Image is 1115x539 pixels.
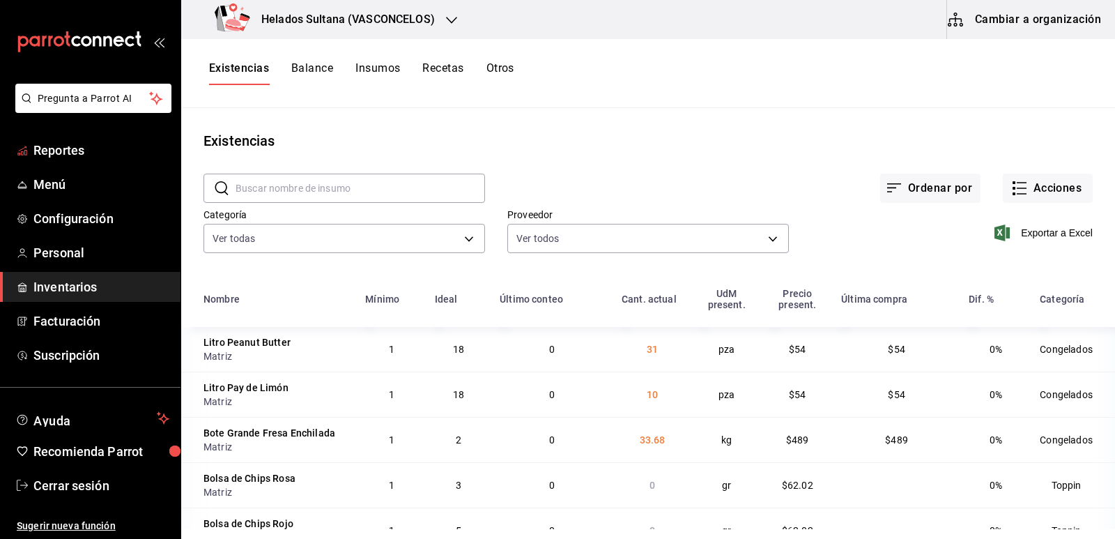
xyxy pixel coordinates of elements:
[622,294,677,305] div: Cant. actual
[203,349,348,363] div: Matriz
[38,91,150,106] span: Pregunta a Parrot AI
[203,426,335,440] div: Bote Grande Fresa Enchilada
[17,519,169,533] span: Sugerir nueva función
[640,434,666,446] span: 33.68
[990,434,1002,446] span: 0%
[203,210,485,220] label: Categoría
[456,525,461,536] span: 5
[1031,462,1115,508] td: Toppin
[456,480,461,491] span: 3
[969,294,994,305] div: Dif. %
[771,288,825,310] div: Precio present.
[456,434,461,446] span: 2
[691,462,762,508] td: gr
[291,61,333,85] button: Balance
[782,525,813,536] span: $62.02
[880,174,981,203] button: Ordenar por
[649,525,655,536] span: 0
[990,344,1002,355] span: 0%
[500,294,563,305] div: Último conteo
[549,434,555,446] span: 0
[203,517,293,531] div: Bolsa de Chips Rojo
[507,210,789,220] label: Proveedor
[250,11,435,28] h3: Helados Sultana (VASCONCELOS)
[33,442,169,461] span: Recomienda Parrot
[33,141,169,160] span: Reportes
[435,294,458,305] div: Ideal
[10,101,171,116] a: Pregunta a Parrot AI
[649,480,655,491] span: 0
[422,61,463,85] button: Recetas
[647,389,658,400] span: 10
[389,389,394,400] span: 1
[33,278,169,296] span: Inventarios
[990,480,1002,491] span: 0%
[691,417,762,462] td: kg
[549,344,555,355] span: 0
[549,480,555,491] span: 0
[209,61,269,85] button: Existencias
[990,389,1002,400] span: 0%
[33,175,169,194] span: Menú
[888,389,905,400] span: $54
[997,225,1093,241] button: Exportar a Excel
[885,434,908,446] span: $489
[203,440,348,454] div: Matriz
[389,434,394,446] span: 1
[33,243,169,262] span: Personal
[786,434,809,446] span: $489
[15,84,171,113] button: Pregunta a Parrot AI
[153,36,164,47] button: open_drawer_menu
[1031,372,1115,417] td: Congelados
[209,61,514,85] div: navigation tabs
[203,395,348,409] div: Matriz
[1003,174,1093,203] button: Acciones
[453,344,464,355] span: 18
[33,410,151,427] span: Ayuda
[549,525,555,536] span: 0
[389,480,394,491] span: 1
[389,344,394,355] span: 1
[203,294,240,305] div: Nombre
[389,525,394,536] span: 1
[33,476,169,495] span: Cerrar sesión
[1040,294,1084,305] div: Categoría
[203,471,295,485] div: Bolsa de Chips Rosa
[33,346,169,365] span: Suscripción
[486,61,514,85] button: Otros
[647,344,658,355] span: 31
[203,130,275,151] div: Existencias
[236,174,485,202] input: Buscar nombre de insumo
[516,231,559,245] span: Ver todos
[700,288,754,310] div: UdM present.
[782,480,813,491] span: $62.02
[841,294,907,305] div: Última compra
[355,61,400,85] button: Insumos
[33,312,169,331] span: Facturación
[990,525,1002,536] span: 0%
[789,389,806,400] span: $54
[33,209,169,228] span: Configuración
[1031,327,1115,372] td: Congelados
[213,231,255,245] span: Ver todas
[365,294,399,305] div: Mínimo
[691,372,762,417] td: pza
[888,344,905,355] span: $54
[789,344,806,355] span: $54
[203,335,291,349] div: Litro Peanut Butter
[549,389,555,400] span: 0
[691,327,762,372] td: pza
[1031,417,1115,462] td: Congelados
[453,389,464,400] span: 18
[203,485,348,499] div: Matriz
[203,381,289,395] div: Litro Pay de Limón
